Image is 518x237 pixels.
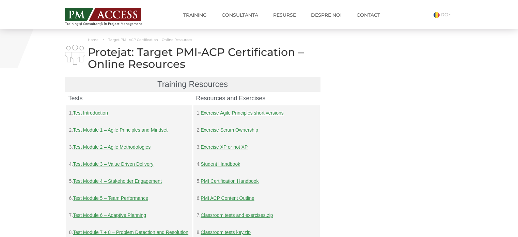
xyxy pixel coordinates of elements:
a: Test Module 1 – Agile Principles and Mindset [73,127,168,133]
h4: Tests [68,95,189,101]
span: Target PMI-ACP Certification – Online Resources [108,38,192,42]
img: PM ACCESS - Echipa traineri si consultanti certificati PMP: Narciss Popescu, Mihai Olaru, Monica ... [65,8,141,21]
a: Test Module 3 – Value Driven Delivery [73,161,153,167]
a: Training și Consultanță în Project Management [65,6,155,26]
a: Test Module 2 – Agile Methodologies [73,144,151,150]
img: i-02.png [65,45,85,65]
p: 7. [197,211,316,220]
a: Resurse [268,8,301,22]
a: Contact [351,8,385,22]
a: Home [88,38,98,42]
p: 6. [69,194,189,203]
a: Classroom tests key.zip [201,229,251,235]
a: PMI Certification Handbook [201,178,258,184]
a: RO [434,12,453,18]
a: Consultanta [217,8,263,22]
a: Exercise Agile Principles short versions [201,110,284,116]
a: Exercise Scrum Ownership [201,127,258,133]
p: 2. [69,126,189,134]
p: 4. [69,160,189,168]
h1: Protejat: Target PMI-ACP Certification – Online Resources [65,46,320,70]
a: Test Module 4 – Stakeholder Engagement [73,178,162,184]
a: Training [178,8,212,22]
p: 8. [197,228,316,237]
a: Classroom tests and exercises.zip [201,212,273,218]
a: Despre noi [306,8,347,22]
p: 4. [197,160,316,168]
img: Romana [434,12,440,18]
p: 3. [69,143,189,151]
span: Training și Consultanță în Project Management [65,22,155,26]
p: 7. [69,211,189,220]
a: PMI ACP Content Outline [201,195,254,201]
a: Test Introduction [73,110,108,116]
a: Exercise XP or not XP [201,144,248,150]
p: 1. [197,109,316,117]
p: 3. [197,143,316,151]
h3: Training Resources [68,80,317,88]
p: 2. [197,126,316,134]
p: 5. [197,177,316,186]
p: 5. [69,177,189,186]
p: 1. [69,109,189,117]
p: 6. [197,194,316,203]
h4: Resources and Exercises [196,95,317,101]
a: Student Handbook [201,161,240,167]
a: Test Module 6 – Adaptive Planning [73,212,146,218]
a: Test Module 5 – Team Performance [73,195,148,201]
